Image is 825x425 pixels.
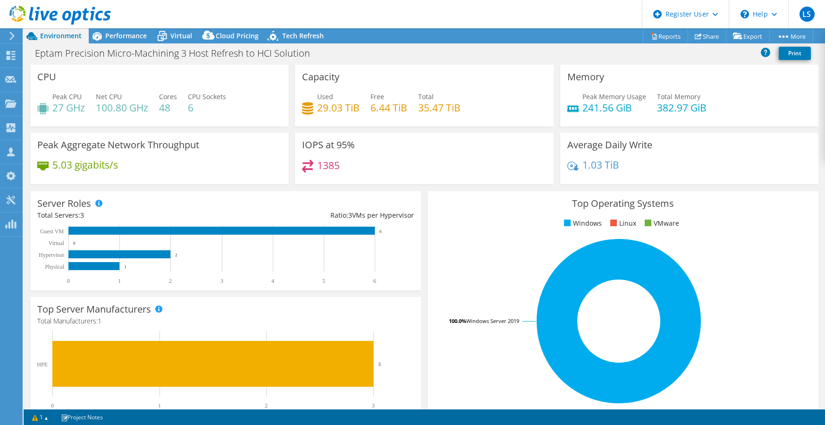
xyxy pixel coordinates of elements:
span: Total [418,92,434,101]
span: Cores [159,92,177,101]
h3: CPU [37,72,56,82]
span: Total Memory [657,92,700,101]
a: Print [779,47,811,60]
span: 3 [80,211,84,220]
svg: \n [741,10,749,18]
text: 6 [379,229,382,234]
text: 1 [158,402,161,409]
h4: 100.80 GHz [96,102,148,113]
text: 3 [220,278,223,284]
a: Reports [643,29,688,43]
text: HPE [37,361,48,368]
span: Free [370,92,384,101]
a: Project Notes [54,411,109,423]
span: Virtual [170,31,192,40]
h4: 5.03 gigabits/s [52,160,118,170]
h4: 1.03 TiB [582,160,619,170]
span: Net CPU [96,92,122,101]
h3: Capacity [302,72,339,82]
text: 2 [175,253,177,257]
text: 0 [51,402,54,409]
a: Share [688,29,726,43]
text: 4 [271,278,274,284]
h3: Top Operating Systems [435,198,811,209]
h4: 382.97 GiB [657,102,707,113]
span: Tech Refresh [282,31,324,40]
span: 1 [98,316,101,325]
span: CPU Sockets [188,92,226,101]
h3: Server Roles [37,198,91,209]
span: Performance [105,31,147,40]
h4: 48 [159,102,177,113]
span: Used [317,92,333,101]
text: 2 [169,278,172,284]
text: Guest VM [40,228,64,235]
h3: Peak Aggregate Network Throughput [37,140,199,150]
a: Export [726,29,770,43]
h4: 29.03 TiB [317,102,360,113]
h4: 27 GHz [52,102,85,113]
a: 1 [25,411,55,423]
text: 0 [67,278,70,284]
h3: IOPS at 95% [302,140,355,150]
text: Virtual [49,240,65,246]
h3: Memory [567,72,604,82]
tspan: 100.0% [449,317,466,324]
text: 3 [378,361,381,367]
tspan: Windows Server 2019 [466,317,519,324]
a: More [769,29,813,43]
text: 0 [73,241,76,246]
text: 2 [265,402,268,409]
text: 6 [373,278,376,284]
text: Hypervisor [39,252,64,258]
span: 3 [348,211,352,220]
div: Total Servers: [37,210,226,221]
text: 5 [322,278,325,284]
h4: 1385 [317,160,340,170]
h4: Total Manufacturers: [37,316,414,326]
h4: 241.56 GiB [582,102,646,113]
span: Peak Memory Usage [582,92,646,101]
li: VMware [642,218,679,229]
h1: Eptam Precision Micro-Machining 3 Host Refresh to HCI Solution [31,48,325,59]
text: 1 [118,278,121,284]
span: Peak CPU [52,92,82,101]
h4: 6 [188,102,226,113]
li: Linux [608,218,636,229]
text: 3 [372,402,375,409]
span: Cloud Pricing [216,31,259,40]
h3: Average Daily Write [567,140,652,150]
span: LS [800,7,815,22]
text: Physical [45,263,64,270]
h3: Top Server Manufacturers [37,304,151,314]
li: Windows [562,218,602,229]
div: Ratio: VMs per Hypervisor [226,210,414,221]
h4: 35.47 TiB [418,102,461,113]
span: Environment [40,31,82,40]
text: 1 [124,264,126,269]
h4: 6.44 TiB [370,102,407,113]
